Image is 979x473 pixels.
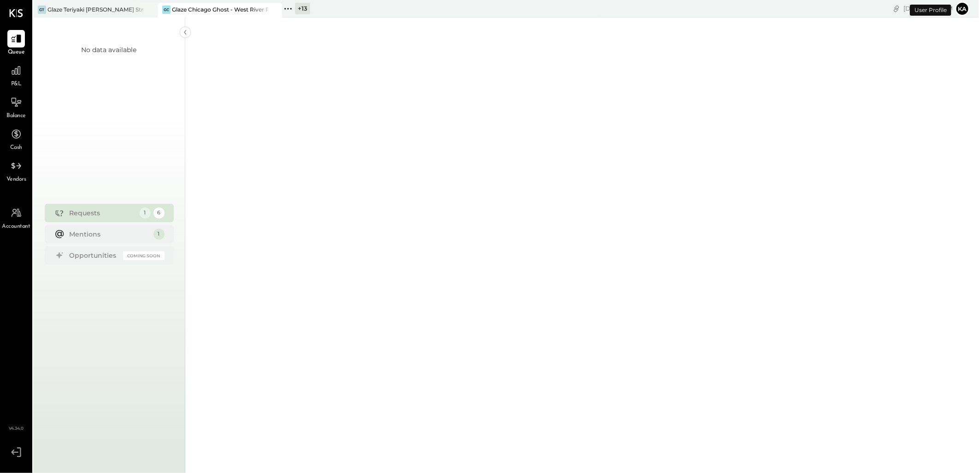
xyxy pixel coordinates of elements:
a: Vendors [0,157,32,184]
div: Coming Soon [123,251,165,260]
div: [DATE] [903,4,953,13]
div: Opportunities [70,251,118,260]
button: Ka [955,1,970,16]
a: Queue [0,30,32,57]
span: Accountant [2,223,30,231]
div: Glaze Teriyaki [PERSON_NAME] Street - [PERSON_NAME] River [PERSON_NAME] LLC [47,6,144,13]
div: Mentions [70,230,149,239]
div: GC [162,6,171,14]
span: Vendors [6,176,26,184]
div: 1 [153,229,165,240]
span: Balance [6,112,26,120]
div: 1 [140,207,151,219]
span: Queue [8,48,25,57]
a: Cash [0,125,32,152]
div: Glaze Chicago Ghost - West River Rice LLC [172,6,268,13]
a: Accountant [0,204,32,231]
a: Balance [0,94,32,120]
span: P&L [11,80,22,89]
div: 6 [153,207,165,219]
span: Cash [10,144,22,152]
div: User Profile [910,5,951,16]
div: copy link [892,4,901,13]
a: P&L [0,62,32,89]
div: + 13 [295,3,310,14]
div: No data available [82,45,137,54]
div: Requests [70,208,135,218]
div: GT [38,6,46,14]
